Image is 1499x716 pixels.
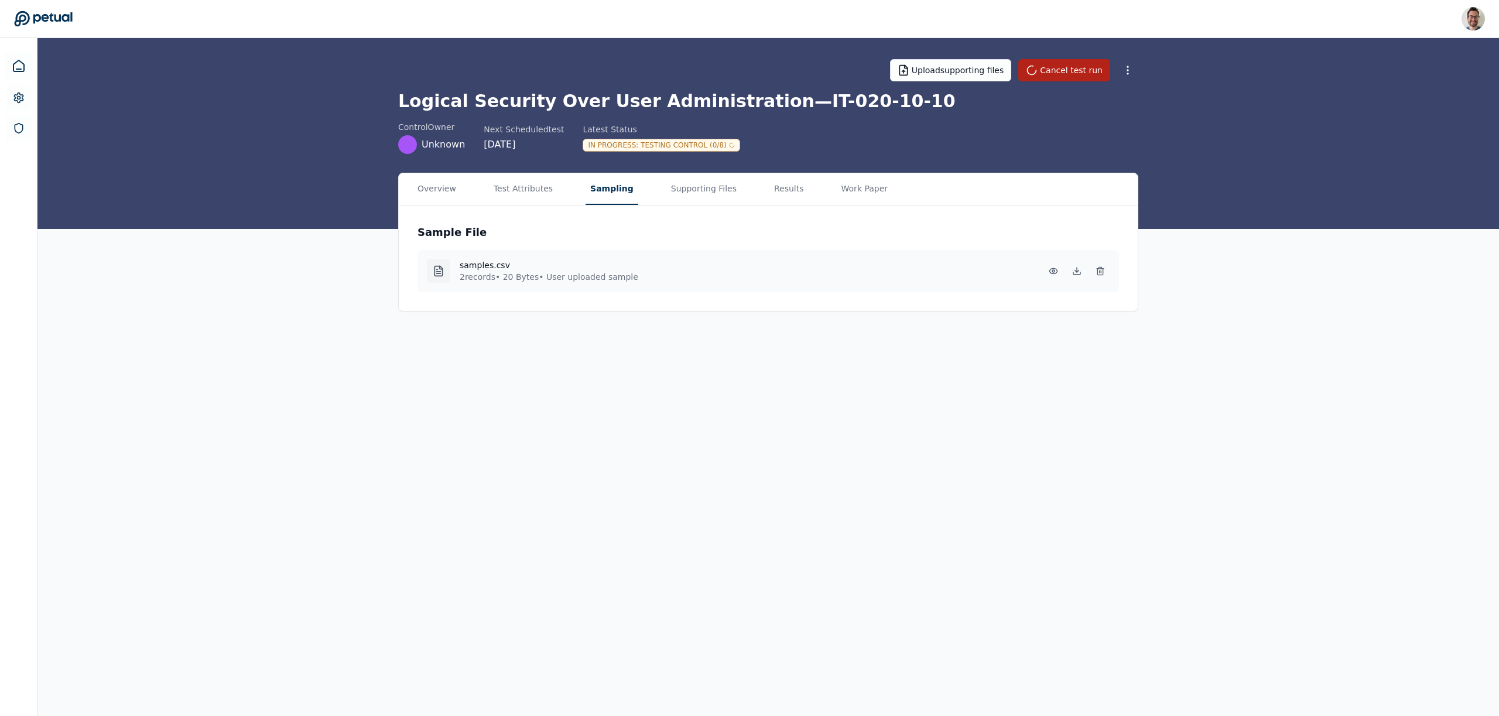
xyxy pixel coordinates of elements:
button: Overview [413,173,461,205]
p: samples.csv [460,259,638,271]
div: In Progress : Testing Control (0/8) [583,139,740,152]
h3: Sample File [417,224,487,241]
div: Latest Status [583,124,740,135]
p: 2 records • 20 Bytes • User uploaded sample [460,271,638,283]
button: Test Attributes [489,173,557,205]
button: Preview Sample File [1044,262,1063,280]
a: Go to Dashboard [14,11,73,27]
div: Next Scheduled test [484,124,564,135]
button: Download Sample File [1067,262,1086,280]
button: Results [769,173,809,205]
button: Work Paper [837,173,893,205]
img: Eliot Walker [1462,7,1485,30]
div: control Owner [398,121,465,133]
button: Uploadsupporting files [890,59,1012,81]
a: Settings [6,85,32,111]
span: Unknown [422,138,465,152]
a: SOC 1 Reports [6,115,32,141]
a: Dashboard [5,52,33,80]
button: Sampling [586,173,638,205]
button: Supporting Files [666,173,741,205]
div: [DATE] [484,138,564,152]
button: More Options [1117,60,1138,81]
button: Cancel test run [1018,59,1110,81]
button: Delete Sample File [1091,262,1110,280]
h1: Logical Security Over User Administration — IT-020-10-10 [398,91,1138,112]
